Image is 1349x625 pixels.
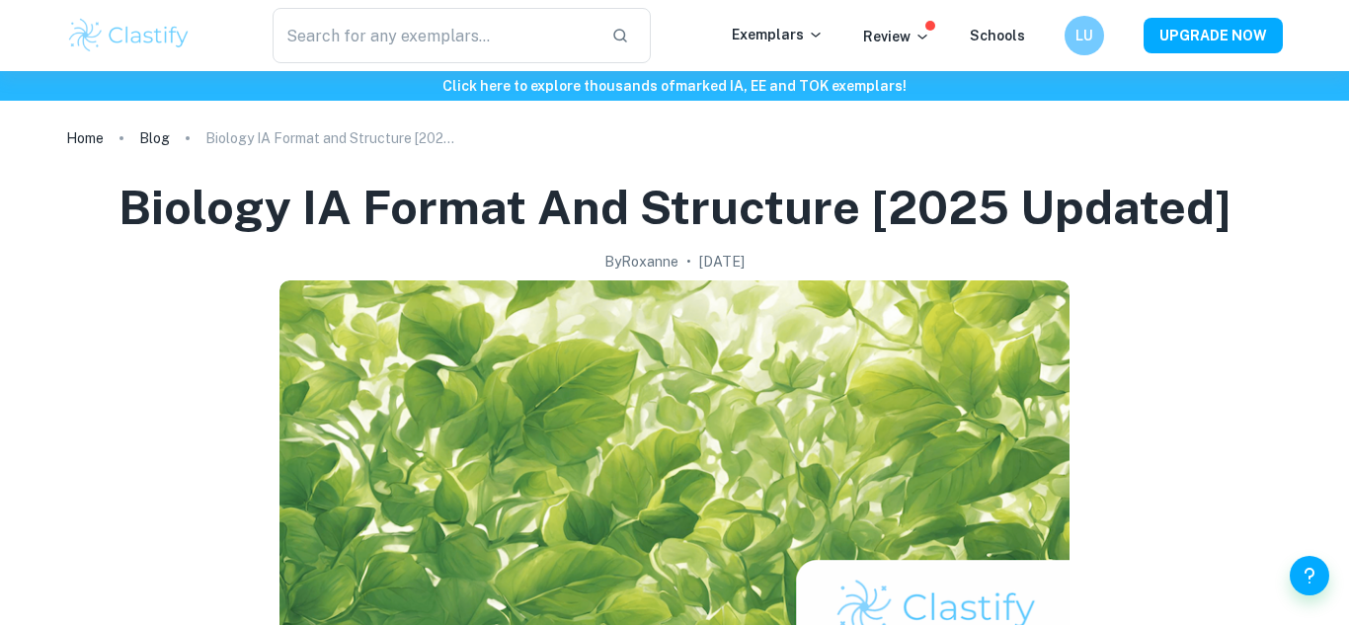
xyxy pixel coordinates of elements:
[1073,25,1096,46] h6: LU
[604,251,678,273] h2: By Roxanne
[139,124,170,152] a: Blog
[273,8,595,63] input: Search for any exemplars...
[970,28,1025,43] a: Schools
[205,127,462,149] p: Biology IA Format and Structure [2025 updated]
[863,26,930,47] p: Review
[1144,18,1283,53] button: UPGRADE NOW
[4,75,1345,97] h6: Click here to explore thousands of marked IA, EE and TOK exemplars !
[699,251,745,273] h2: [DATE]
[1065,16,1104,55] button: LU
[66,16,192,55] img: Clastify logo
[732,24,824,45] p: Exemplars
[119,176,1231,239] h1: Biology IA Format and Structure [2025 updated]
[1290,556,1329,595] button: Help and Feedback
[66,124,104,152] a: Home
[686,251,691,273] p: •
